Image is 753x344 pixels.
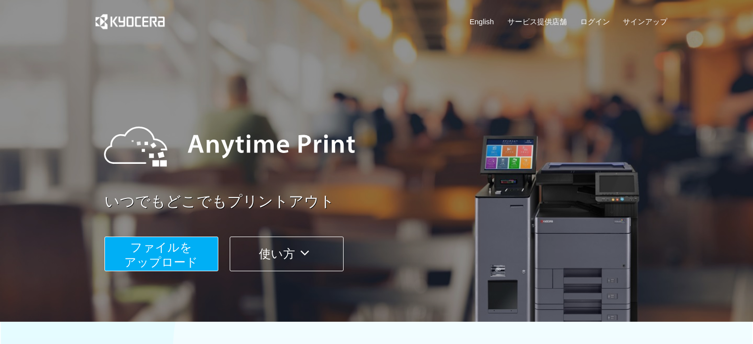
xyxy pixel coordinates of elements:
button: 使い方 [230,237,344,271]
a: English [470,16,494,27]
a: サインアップ [623,16,667,27]
button: ファイルを​​アップロード [104,237,218,271]
span: ファイルを ​​アップロード [124,241,198,269]
a: ログイン [580,16,610,27]
a: サービス提供店舗 [507,16,567,27]
a: いつでもどこでもプリントアウト [104,191,674,212]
